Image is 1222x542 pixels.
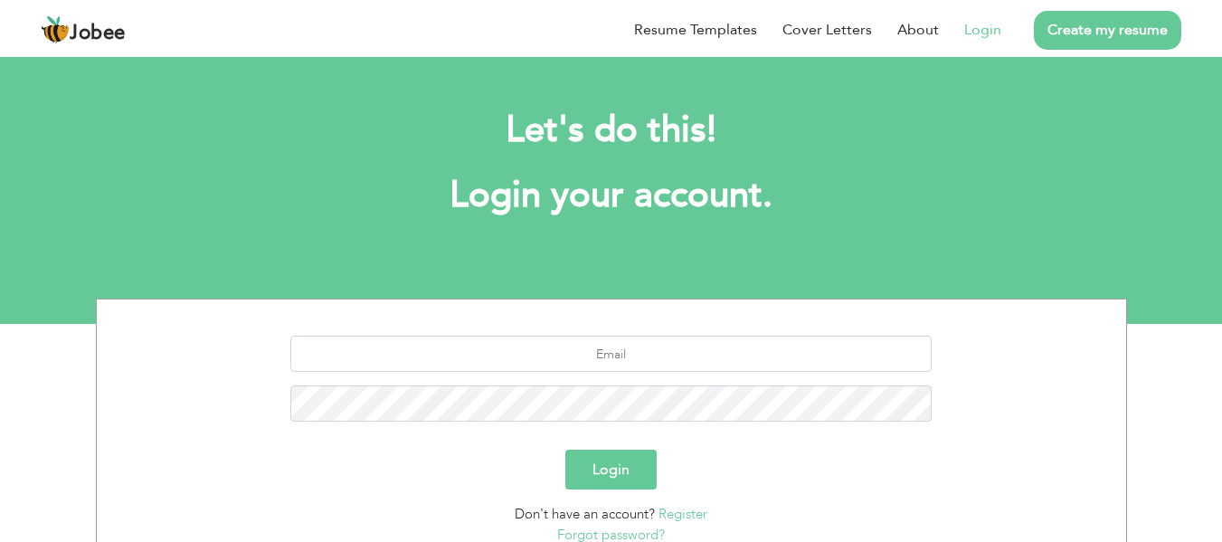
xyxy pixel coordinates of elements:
[964,19,1001,41] a: Login
[123,107,1100,154] h2: Let's do this!
[41,15,126,44] a: Jobee
[123,172,1100,219] h1: Login your account.
[41,15,70,44] img: jobee.io
[634,19,757,41] a: Resume Templates
[70,24,126,43] span: Jobee
[897,19,939,41] a: About
[565,450,657,490] button: Login
[658,505,707,523] a: Register
[1034,11,1181,50] a: Create my resume
[515,505,655,523] span: Don't have an account?
[290,336,932,372] input: Email
[782,19,872,41] a: Cover Letters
